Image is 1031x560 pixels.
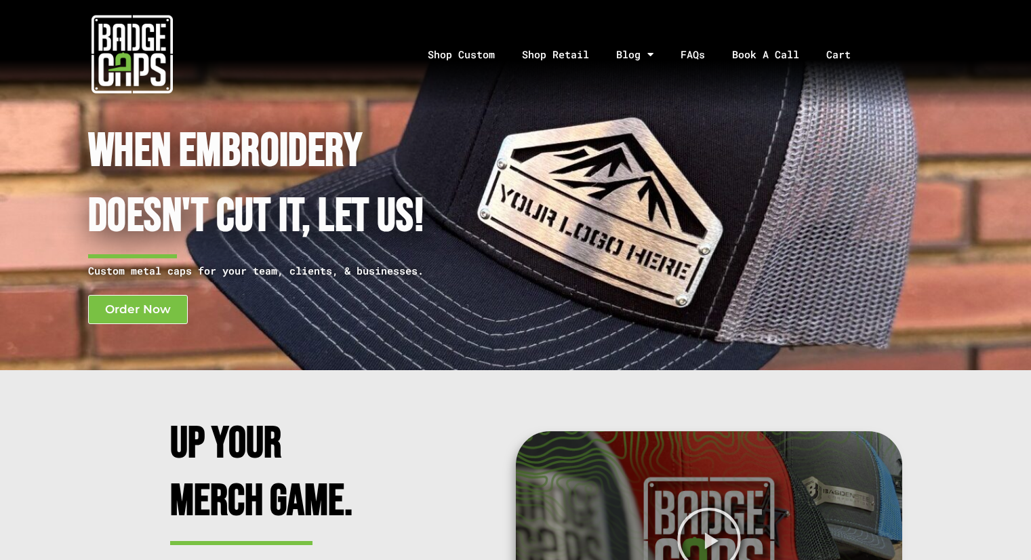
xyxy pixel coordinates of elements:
h1: When Embroidery Doesn't cut it, Let Us! [88,119,458,250]
p: Custom metal caps for your team, clients, & businesses. [88,262,458,279]
a: Order Now [88,295,188,324]
a: Blog [603,19,667,90]
img: badgecaps white logo with green acccent [92,14,173,95]
h2: Up Your Merch Game. [170,416,407,530]
a: FAQs [667,19,719,90]
a: Cart [813,19,881,90]
span: Order Now [105,304,171,315]
a: Book A Call [719,19,813,90]
nav: Menu [265,19,1031,90]
a: Shop Retail [508,19,603,90]
a: Shop Custom [414,19,508,90]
